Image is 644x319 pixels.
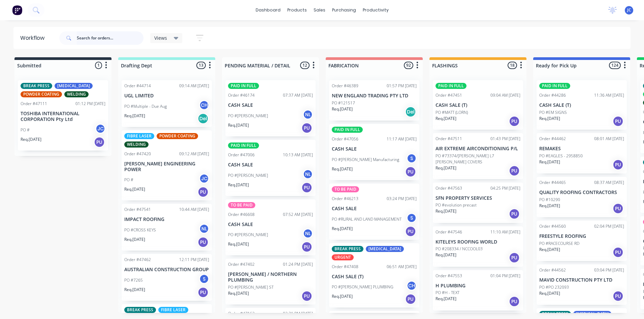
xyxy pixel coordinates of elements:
p: CASH SALE [332,206,417,212]
div: PU [405,166,416,177]
div: 03:04 PM [DATE] [594,267,624,273]
div: PAID IN FULLOrder #4745109:04 AM [DATE]CASH SALE (T)PO #MATT (LORN)Req.[DATE]PU [433,80,523,130]
div: Order #47546 [436,229,462,235]
p: PO #evolution precast [436,202,477,208]
div: PU [613,247,623,258]
div: Order #4746212:11 PM [DATE]AUSTRALIAN CONSTRUCTION GROUPPO #7265SReq.[DATE]PU [122,254,212,301]
p: REMAKES [539,146,624,152]
div: Order #4456002:04 PM [DATE]FREESTYLE ROOFINGPO #RACECOURSE RDReq.[DATE]PU [537,221,627,261]
div: POWDER COATING [157,133,198,139]
div: 09:04 AM [DATE] [490,92,520,98]
p: PO #[PERSON_NAME] Manufacturing [332,157,399,163]
div: Order #44286 [539,92,566,98]
div: PAID IN FULL [228,142,259,149]
div: PU [198,237,208,248]
p: PO #EM SIGNS [539,109,567,116]
div: Order #4446208:01 AM [DATE]REMAKESPO #EAGLES - 2958850Req.[DATE]PU [537,133,627,173]
p: MAVID CONSTRUCTION PTY LTD [539,277,624,283]
div: 01:43 PM [DATE] [490,136,520,142]
p: Req. [DATE] [228,241,249,247]
p: Req. [DATE] [436,165,456,171]
p: PO # [21,127,30,133]
div: FIBRE LASER [158,307,188,313]
div: 06:51 AM [DATE] [387,264,417,270]
div: Del [198,113,208,124]
p: PO #PO 232093 [539,284,569,290]
p: TOSHIBA INTERNATIONAL CORPORATION Pty Ltd [21,111,105,122]
div: 07:52 AM [DATE] [283,212,313,218]
div: WELDING [64,91,89,97]
p: PO #RACECOURSE RD [539,241,579,247]
p: CASH SALE (T) [539,102,624,108]
p: Req. [DATE] [436,116,456,122]
div: POWDER COATING [21,91,62,97]
div: S [407,153,417,163]
div: PU [613,159,623,170]
div: PU [301,242,312,252]
div: Order #4751101:43 PM [DATE]AIR EXTREME AIRCONDITIONING P/LPO #73374/[PERSON_NAME] L7 [PERSON_NAME... [433,133,523,179]
div: JC [95,124,105,134]
p: AUSTRALIAN CONSTRUCTION GROUP [124,267,209,273]
p: Req. [DATE] [539,159,560,165]
div: Order #46213 [332,196,358,202]
div: PAID IN FULL [332,127,363,133]
div: Order #4754611:10 AM [DATE]KITELEYS ROOFING WORLDPO #208334 / NCCOOL03Req.[DATE]PU [433,226,523,267]
p: CASH SALE [332,146,417,152]
div: PU [301,123,312,133]
div: Workflow [20,34,48,42]
p: Req. [DATE] [228,290,249,296]
div: Order #44714 [124,83,151,89]
p: CASH SALE (T) [332,274,417,280]
p: Req. [DATE] [228,182,249,188]
div: 04:25 PM [DATE] [490,185,520,191]
div: 07:37 AM [DATE] [283,92,313,98]
p: PO #[PERSON_NAME] [228,172,268,179]
div: Order #4755301:04 PM [DATE]H PLUMBINGPO #H - TEXTReq.[DATE]PU [433,270,523,311]
p: Req. [DATE] [124,287,145,293]
p: Req. [DATE] [436,296,456,302]
div: PU [509,116,520,127]
div: NL [303,109,313,120]
p: PO #10290 [539,197,560,203]
p: Req. [DATE] [228,122,249,128]
div: NL [303,228,313,238]
div: 01:57 PM [DATE] [387,83,417,89]
div: [MEDICAL_DATA] [573,311,611,317]
div: PU [613,203,623,214]
div: Order #4638901:57 PM [DATE]NEW ENGLAND TRADING PTY LTDPO #121517Req.[DATE]Del [329,80,419,121]
div: Del [405,106,416,117]
div: BREAK PRESS [539,311,571,317]
div: Order #4456203:04 PM [DATE]MAVID CONSTRUCTION PTY LTDPO #PO 232093Req.[DATE]PU [537,264,627,305]
div: Order #46608 [228,212,255,218]
div: NL [199,224,209,234]
p: Req. [DATE] [539,247,560,253]
div: Order #44462 [539,136,566,142]
div: PU [509,296,520,307]
p: H PLUMBING [436,283,520,289]
div: BREAK PRESS[MEDICAL_DATA]URGENTOrder #4740806:51 AM [DATE]CASH SALE (T)PO #[PERSON_NAME] PLUMBING... [329,243,419,308]
div: BREAK PRESS[MEDICAL_DATA]POWDER COATINGWELDINGOrder #4711101:12 PM [DATE]TOSHIBA INTERNATIONAL CO... [18,80,108,151]
div: Order #4446508:37 AM [DATE]QUALITY ROOFING CONTRACTORSPO #10290Req.[DATE]PU [537,177,627,217]
div: BREAK PRESS [21,83,52,89]
p: [PERSON_NAME] / NORTHERN PLUMBING [228,272,313,283]
p: AIR EXTREME AIRCONDITIONING P/L [436,146,520,152]
div: PU [301,182,312,193]
p: Req. [DATE] [21,136,41,142]
p: Req. [DATE] [539,116,560,122]
div: Order #47563 [436,185,462,191]
div: Order #47541 [124,206,151,213]
p: PO #Multiple - Due Aug [124,103,167,109]
div: BREAK PRESS [332,246,363,252]
div: PAID IN FULLOrder #4428611:36 AM [DATE]CASH SALE (T)PO #EM SIGNSReq.[DATE]PU [537,80,627,130]
p: Req. [DATE] [332,226,353,232]
p: PO #7265 [124,277,143,283]
p: PO #[PERSON_NAME] PLUMBING [332,284,393,290]
div: PAID IN FULLOrder #4617407:37 AM [DATE]CASH SALEPO #[PERSON_NAME]NLReq.[DATE]PU [225,80,316,136]
div: PAID IN FULL [436,83,466,89]
div: PU [509,165,520,176]
div: 01:12 PM [DATE] [75,101,105,107]
p: Req. [DATE] [124,186,145,192]
div: JC [199,173,209,184]
p: Req. [DATE] [332,293,353,299]
div: PU [509,209,520,219]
